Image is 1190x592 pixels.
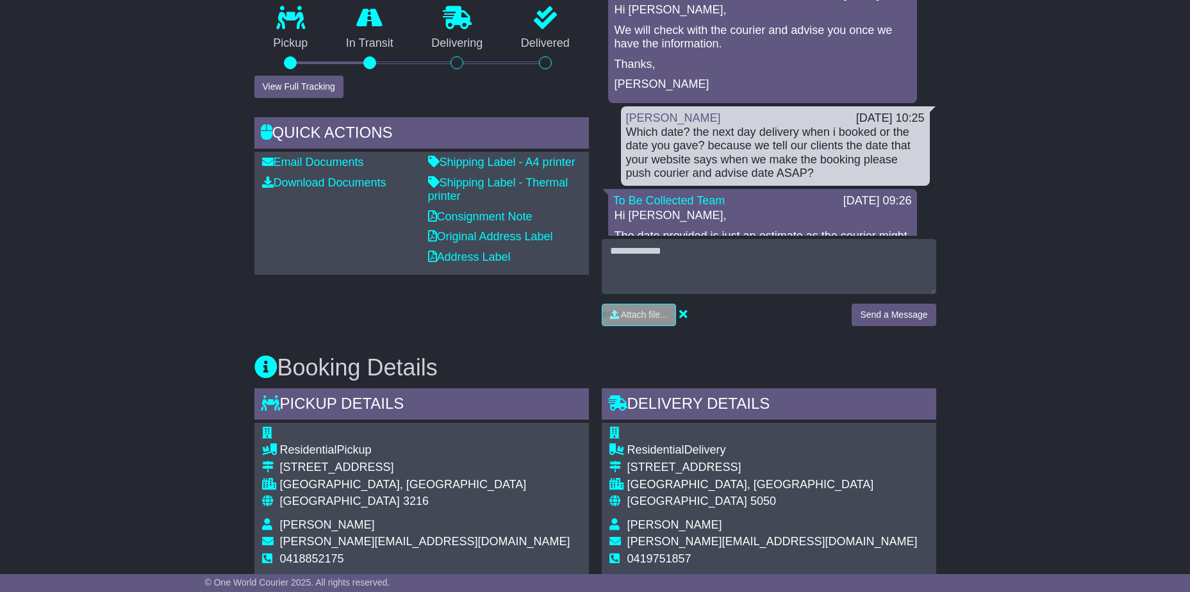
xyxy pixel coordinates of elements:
[262,156,364,169] a: Email Documents
[627,495,747,507] span: [GEOGRAPHIC_DATA]
[254,355,936,381] h3: Booking Details
[627,461,918,475] div: [STREET_ADDRESS]
[280,495,400,507] span: [GEOGRAPHIC_DATA]
[615,209,911,223] p: Hi [PERSON_NAME],
[254,117,589,152] div: Quick Actions
[615,3,911,17] p: Hi [PERSON_NAME],
[615,58,911,72] p: Thanks,
[280,535,570,548] span: [PERSON_NAME][EMAIL_ADDRESS][DOMAIN_NAME]
[280,518,375,531] span: [PERSON_NAME]
[502,37,589,51] p: Delivered
[627,443,918,457] div: Delivery
[205,577,390,588] span: © One World Courier 2025. All rights reserved.
[627,535,918,548] span: [PERSON_NAME][EMAIL_ADDRESS][DOMAIN_NAME]
[615,24,911,51] p: We will check with the courier and advise you once we have the information.
[626,126,925,181] div: Which date? the next day delivery when i booked or the date you gave? because we tell our clients...
[750,495,776,507] span: 5050
[280,461,570,475] div: [STREET_ADDRESS]
[615,78,911,92] p: [PERSON_NAME]
[254,76,343,98] button: View Full Tracking
[280,552,344,565] span: 0418852175
[428,156,575,169] a: Shipping Label - A4 printer
[254,37,327,51] p: Pickup
[856,111,925,126] div: [DATE] 10:25
[428,251,511,263] a: Address Label
[428,230,553,243] a: Original Address Label
[280,478,570,492] div: [GEOGRAPHIC_DATA], [GEOGRAPHIC_DATA]
[280,443,337,456] span: Residential
[627,552,691,565] span: 0419751857
[843,194,912,208] div: [DATE] 09:26
[627,478,918,492] div: [GEOGRAPHIC_DATA], [GEOGRAPHIC_DATA]
[413,37,502,51] p: Delivering
[403,495,429,507] span: 3216
[280,443,570,457] div: Pickup
[626,111,721,124] a: [PERSON_NAME]
[613,194,725,207] a: To Be Collected Team
[602,388,936,423] div: Delivery Details
[627,518,722,531] span: [PERSON_NAME]
[262,176,386,189] a: Download Documents
[254,388,589,423] div: Pickup Details
[615,229,911,271] p: The date provided is just an estimate as the courier might have the package delivered on an early...
[327,37,413,51] p: In Transit
[428,210,533,223] a: Consignment Note
[852,304,936,326] button: Send a Message
[627,443,684,456] span: Residential
[428,176,568,203] a: Shipping Label - Thermal printer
